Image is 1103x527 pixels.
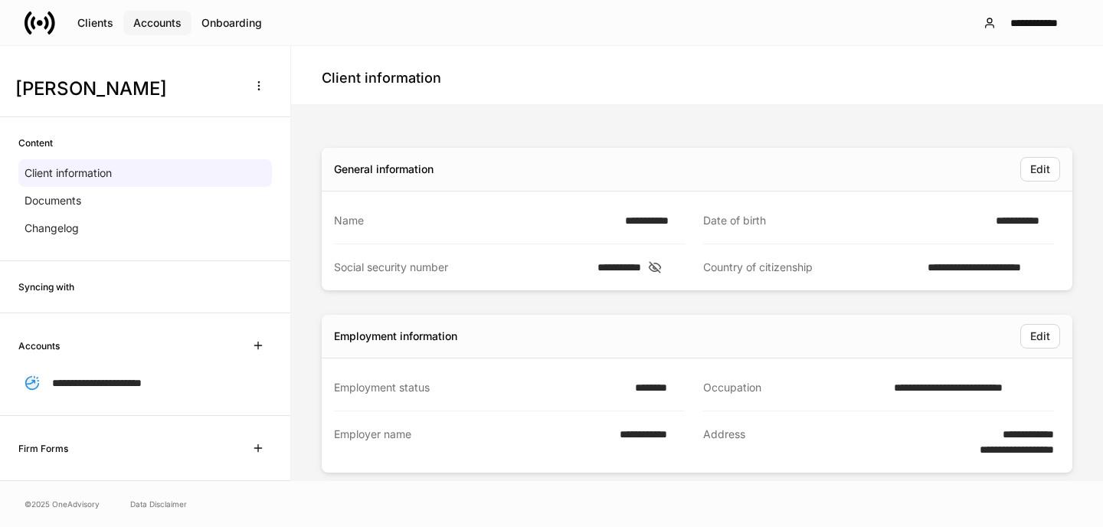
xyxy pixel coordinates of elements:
[15,77,237,101] h3: [PERSON_NAME]
[25,193,81,208] p: Documents
[703,380,885,395] div: Occupation
[123,11,191,35] button: Accounts
[25,498,100,510] span: © 2025 OneAdvisory
[322,69,441,87] h4: Client information
[18,214,272,242] a: Changelog
[1030,331,1050,342] div: Edit
[25,165,112,181] p: Client information
[1020,324,1060,349] button: Edit
[1020,157,1060,182] button: Edit
[703,213,987,228] div: Date of birth
[18,159,272,187] a: Client information
[67,11,123,35] button: Clients
[25,221,79,236] p: Changelog
[18,280,74,294] h6: Syncing with
[18,187,272,214] a: Documents
[703,260,918,275] div: Country of citizenship
[133,18,182,28] div: Accounts
[1030,164,1050,175] div: Edit
[334,427,610,457] div: Employer name
[334,380,626,395] div: Employment status
[334,213,616,228] div: Name
[18,136,53,150] h6: Content
[334,329,457,344] div: Employment information
[130,498,187,510] a: Data Disclaimer
[191,11,272,35] button: Onboarding
[334,260,588,275] div: Social security number
[334,162,434,177] div: General information
[18,339,60,353] h6: Accounts
[18,441,68,456] h6: Firm Forms
[703,427,938,457] div: Address
[77,18,113,28] div: Clients
[201,18,262,28] div: Onboarding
